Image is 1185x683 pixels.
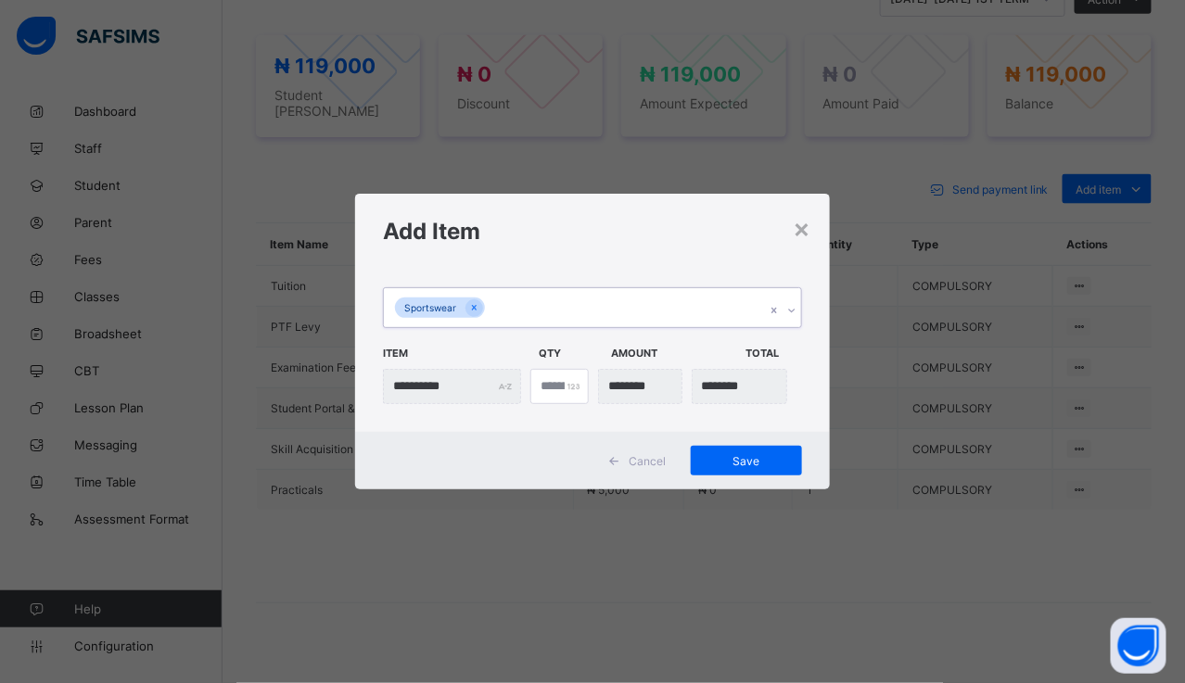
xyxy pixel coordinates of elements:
button: Open asap [1111,618,1166,674]
span: Qty [539,337,602,369]
div: Sportswear [395,297,465,319]
div: × [794,212,811,244]
span: Cancel [630,454,667,468]
span: Total [745,337,809,369]
h1: Add Item [383,218,801,245]
span: Amount [611,337,736,369]
span: Save [705,454,788,468]
span: Item [383,337,529,369]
